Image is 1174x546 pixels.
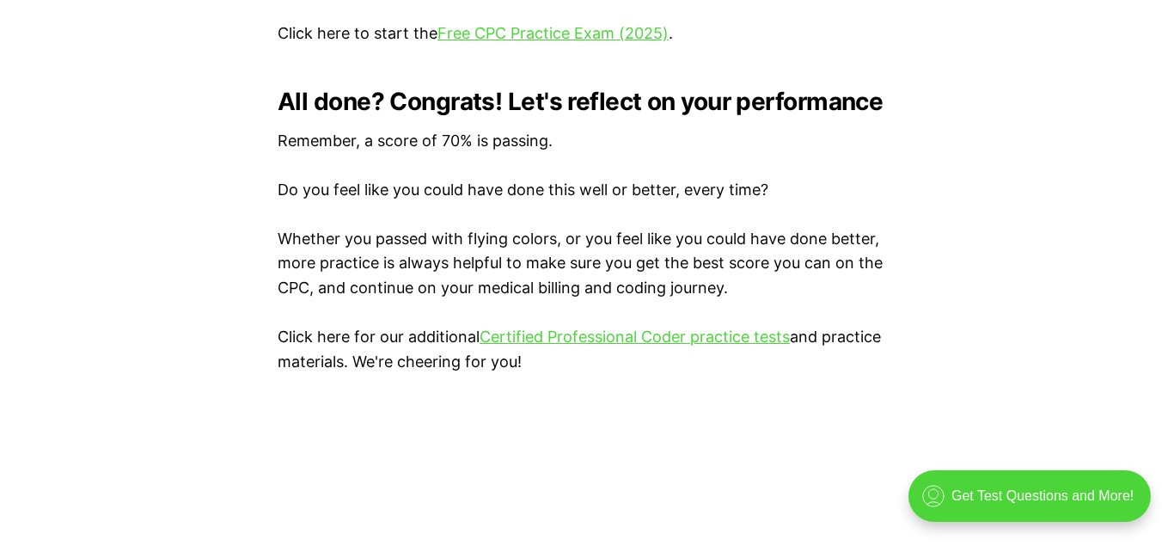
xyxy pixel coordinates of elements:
a: Free CPC Practice Exam (2025) [437,24,669,42]
p: Click here for our additional and practice materials. We're cheering for you! [278,325,896,375]
a: Certified Professional Coder practice tests [480,328,790,346]
p: Whether you passed with flying colors, or you feel like you could have done better, more practice... [278,227,896,301]
h2: All done? Congrats! Let's reflect on your performance [278,88,896,115]
iframe: portal-trigger [894,462,1174,546]
p: Remember, a score of 70% is passing. [278,129,896,154]
p: Do you feel like you could have done this well or better, every time? [278,178,896,203]
p: Click here to start the . [278,21,896,46]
